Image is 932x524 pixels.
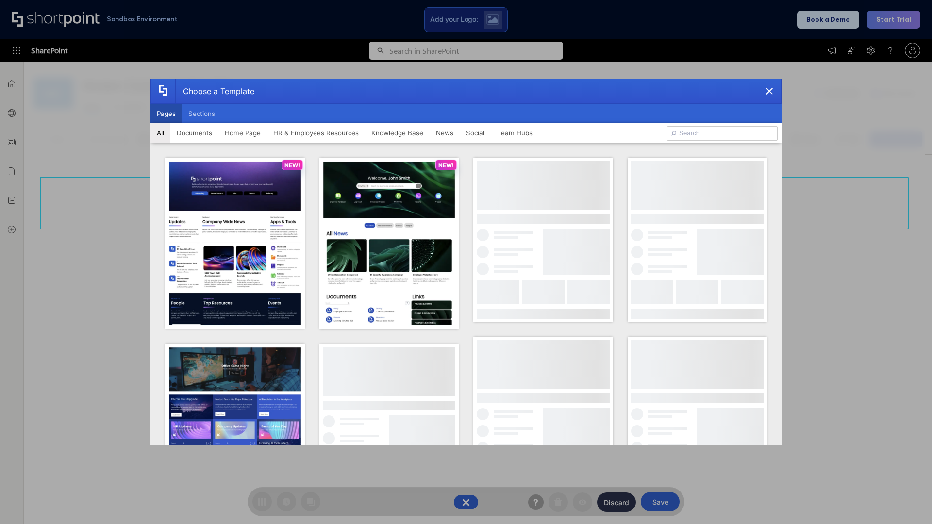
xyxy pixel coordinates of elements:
button: HR & Employees Resources [267,123,365,143]
input: Search [667,126,778,141]
button: News [430,123,460,143]
button: Sections [182,104,221,123]
iframe: Chat Widget [883,477,932,524]
button: Social [460,123,491,143]
button: Pages [150,104,182,123]
button: Documents [170,123,218,143]
p: NEW! [284,162,300,169]
div: Choose a Template [175,79,254,103]
div: template selector [150,79,782,445]
button: All [150,123,170,143]
button: Home Page [218,123,267,143]
button: Knowledge Base [365,123,430,143]
p: NEW! [438,162,454,169]
button: Team Hubs [491,123,539,143]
